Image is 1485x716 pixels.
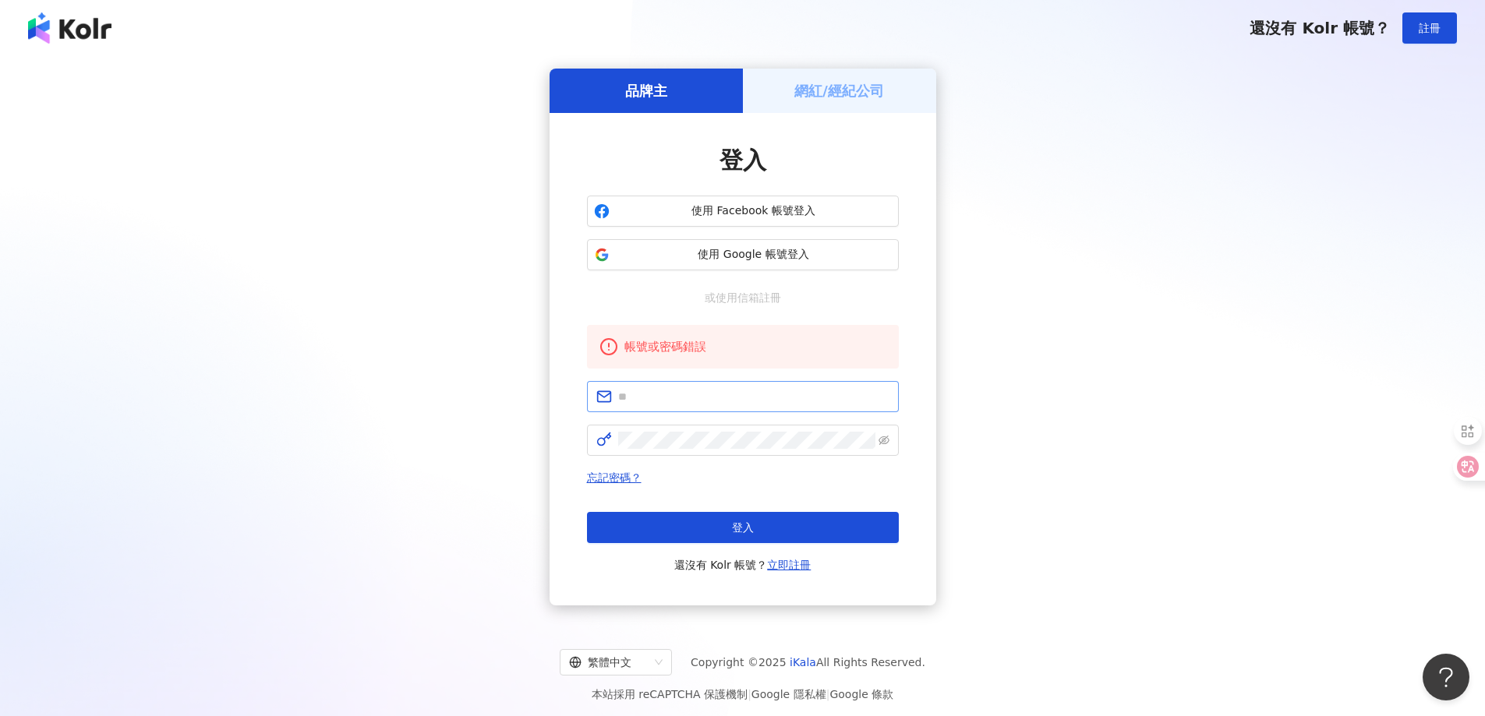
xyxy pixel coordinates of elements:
[1423,654,1469,700] iframe: Help Scout Beacon - Open
[794,81,884,101] h5: 網紅/經紀公司
[748,688,751,700] span: |
[751,688,826,700] a: Google 隱私權
[879,435,889,446] span: eye-invisible
[28,12,111,44] img: logo
[624,337,886,356] div: 帳號或密碼錯誤
[790,656,816,668] a: iKala
[674,556,811,574] span: 還沒有 Kolr 帳號？
[1419,22,1441,34] span: 註冊
[587,239,899,270] button: 使用 Google 帳號登入
[826,688,830,700] span: |
[587,471,642,484] a: 忘記密碼？
[767,559,811,571] a: 立即註冊
[587,512,899,543] button: 登入
[732,521,754,534] span: 登入
[720,146,766,174] span: 登入
[625,81,667,101] h5: 品牌主
[694,289,792,306] span: 或使用信箱註冊
[569,650,649,675] div: 繁體中文
[1250,19,1390,37] span: 還沒有 Kolr 帳號？
[829,688,893,700] a: Google 條款
[616,203,892,219] span: 使用 Facebook 帳號登入
[587,196,899,227] button: 使用 Facebook 帳號登入
[592,685,893,704] span: 本站採用 reCAPTCHA 保護機制
[616,247,892,263] span: 使用 Google 帳號登入
[691,653,925,672] span: Copyright © 2025 All Rights Reserved.
[1402,12,1457,44] button: 註冊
